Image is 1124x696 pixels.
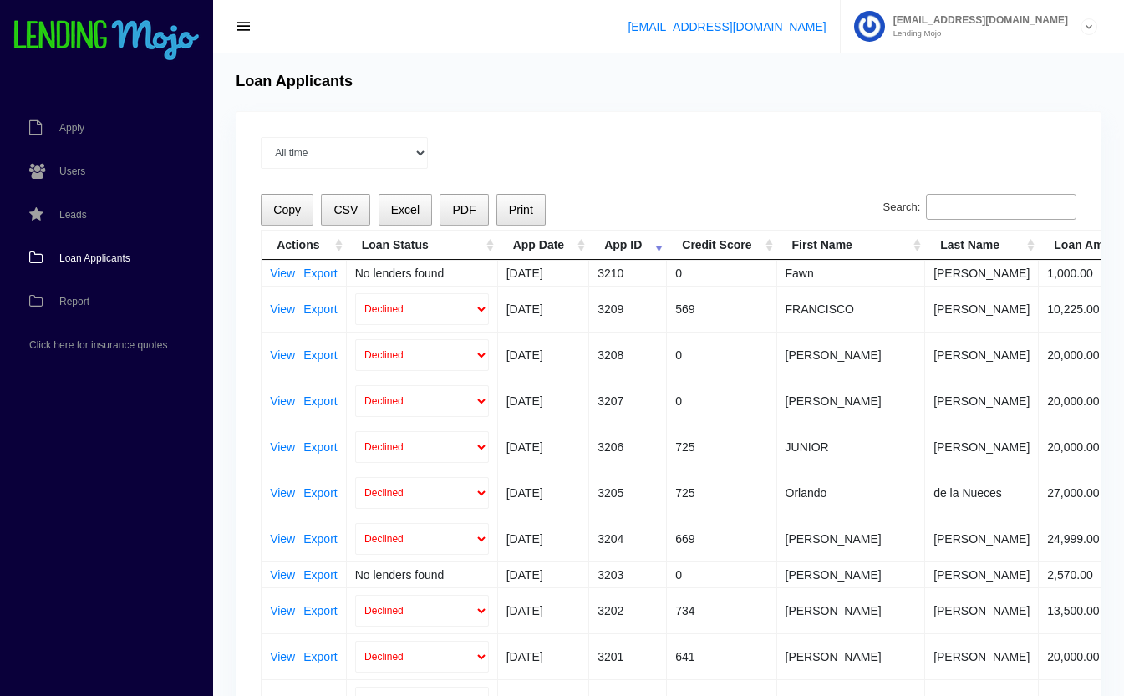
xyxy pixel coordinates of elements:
td: 0 [667,260,776,286]
td: 3203 [589,561,667,587]
th: Last Name: activate to sort column ascending [925,231,1039,260]
a: Export [303,487,337,499]
span: Click here for insurance quotes [29,340,167,350]
a: Export [303,605,337,617]
span: Leads [59,210,87,220]
th: App Date: activate to sort column ascending [498,231,589,260]
th: Actions: activate to sort column ascending [262,231,347,260]
a: Export [303,267,337,279]
td: [DATE] [498,516,589,561]
td: 3205 [589,470,667,516]
td: Orlando [777,470,926,516]
td: [PERSON_NAME] [777,378,926,424]
label: Search: [883,194,1076,221]
span: Excel [391,203,420,216]
small: Lending Mojo [885,29,1068,38]
a: Export [303,395,337,407]
td: 734 [667,587,776,633]
td: [DATE] [498,286,589,332]
td: [DATE] [498,260,589,286]
span: Copy [273,203,301,216]
td: 3209 [589,286,667,332]
td: [PERSON_NAME] [925,587,1039,633]
a: Export [303,569,337,581]
input: Search: [926,194,1076,221]
td: [PERSON_NAME] [925,633,1039,679]
td: [DATE] [498,424,589,470]
span: Print [509,203,533,216]
td: [PERSON_NAME] [777,516,926,561]
a: View [270,533,295,545]
td: No lenders found [347,561,498,587]
td: FRANCISCO [777,286,926,332]
td: [PERSON_NAME] [925,516,1039,561]
button: CSV [321,194,370,226]
button: Excel [379,194,433,226]
a: View [270,441,295,453]
td: [DATE] [498,332,589,378]
td: de la Nueces [925,470,1039,516]
td: [PERSON_NAME] [925,561,1039,587]
td: [DATE] [498,561,589,587]
img: Profile image [854,11,885,42]
td: [PERSON_NAME] [777,587,926,633]
button: Print [496,194,546,226]
a: View [270,487,295,499]
td: 569 [667,286,776,332]
a: Export [303,651,337,663]
a: View [270,395,295,407]
button: Copy [261,194,313,226]
td: 3210 [589,260,667,286]
a: View [270,267,295,279]
td: 3207 [589,378,667,424]
span: CSV [333,203,358,216]
td: [PERSON_NAME] [925,332,1039,378]
a: Export [303,349,337,361]
td: [PERSON_NAME] [925,260,1039,286]
td: [DATE] [498,587,589,633]
a: View [270,303,295,315]
a: Export [303,441,337,453]
td: 641 [667,633,776,679]
td: 3206 [589,424,667,470]
span: PDF [452,203,476,216]
a: View [270,569,295,581]
td: No lenders found [347,260,498,286]
th: Credit Score: activate to sort column ascending [667,231,776,260]
td: 0 [667,378,776,424]
td: 3202 [589,587,667,633]
span: Apply [59,123,84,133]
span: Report [59,297,89,307]
th: App ID: activate to sort column ascending [589,231,667,260]
td: [DATE] [498,633,589,679]
td: JUNIOR [777,424,926,470]
img: logo-small.png [13,20,201,62]
h4: Loan Applicants [236,73,353,91]
td: [PERSON_NAME] [925,424,1039,470]
a: [EMAIL_ADDRESS][DOMAIN_NAME] [628,20,826,33]
td: [DATE] [498,470,589,516]
th: First Name: activate to sort column ascending [777,231,926,260]
span: Users [59,166,85,176]
a: View [270,651,295,663]
td: 0 [667,561,776,587]
td: [PERSON_NAME] [925,286,1039,332]
a: View [270,605,295,617]
td: Fawn [777,260,926,286]
td: 725 [667,424,776,470]
td: 3204 [589,516,667,561]
td: 669 [667,516,776,561]
td: [DATE] [498,378,589,424]
td: 3201 [589,633,667,679]
span: Loan Applicants [59,253,130,263]
span: [EMAIL_ADDRESS][DOMAIN_NAME] [885,15,1068,25]
a: View [270,349,295,361]
td: [PERSON_NAME] [777,561,926,587]
td: 3208 [589,332,667,378]
td: 0 [667,332,776,378]
button: PDF [440,194,488,226]
td: 725 [667,470,776,516]
th: Loan Status: activate to sort column ascending [347,231,498,260]
td: [PERSON_NAME] [777,332,926,378]
td: [PERSON_NAME] [777,633,926,679]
